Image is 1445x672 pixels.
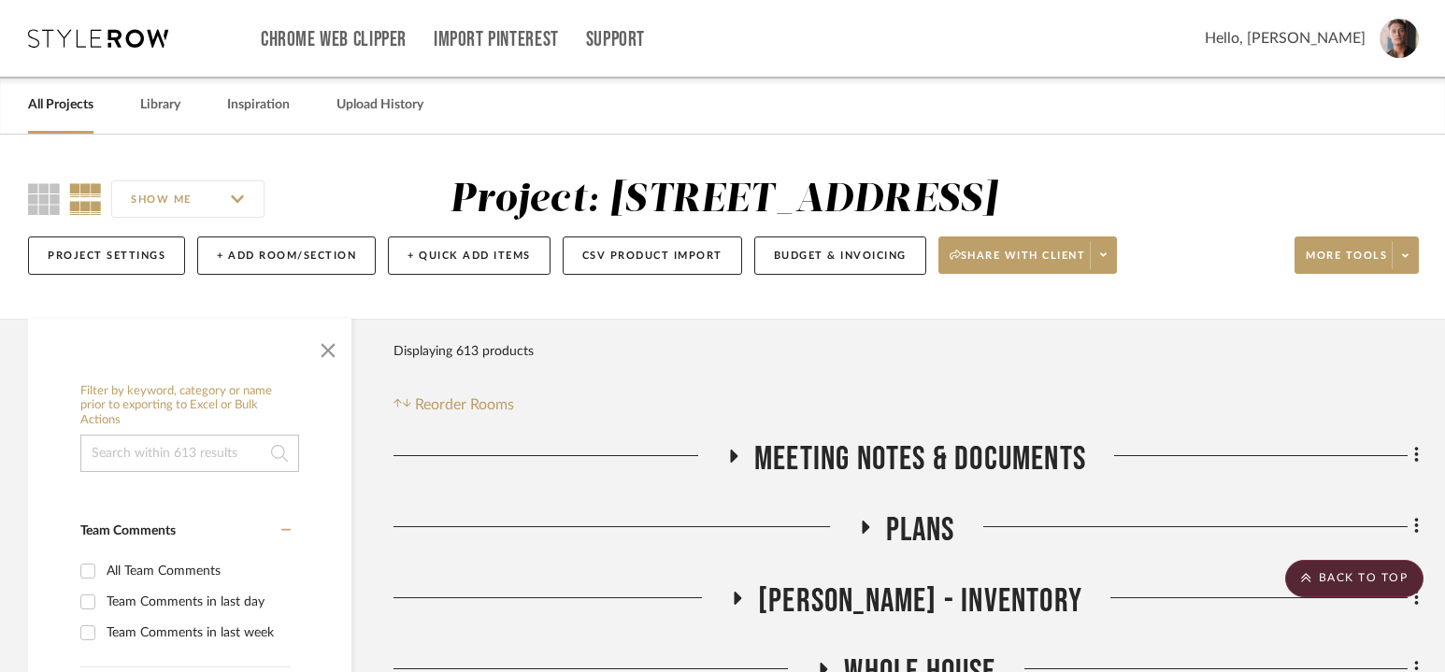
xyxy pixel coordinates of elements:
span: Share with client [950,249,1086,277]
button: Close [309,328,347,365]
input: Search within 613 results [80,435,299,472]
span: Team Comments [80,524,176,537]
button: + Add Room/Section [197,236,376,275]
a: Upload History [336,93,423,118]
div: Project: [STREET_ADDRESS] [450,180,998,220]
a: Import Pinterest [434,32,559,48]
scroll-to-top-button: BACK TO TOP [1285,560,1424,597]
img: avatar [1380,19,1419,58]
button: + Quick Add Items [388,236,551,275]
a: Chrome Web Clipper [261,32,407,48]
button: Project Settings [28,236,185,275]
div: All Team Comments [107,556,286,586]
a: Library [140,93,180,118]
button: Share with client [938,236,1118,274]
span: [PERSON_NAME] - Inventory [758,581,1082,622]
button: More tools [1295,236,1419,274]
span: More tools [1306,249,1387,277]
div: Team Comments in last day [107,587,286,617]
span: Meeting notes & Documents [754,439,1086,479]
span: Reorder Rooms [415,393,514,416]
a: Support [586,32,645,48]
button: Reorder Rooms [393,393,514,416]
a: Inspiration [227,93,290,118]
button: Budget & Invoicing [754,236,926,275]
div: Team Comments in last week [107,618,286,648]
h6: Filter by keyword, category or name prior to exporting to Excel or Bulk Actions [80,384,299,428]
button: CSV Product Import [563,236,742,275]
span: Plans [886,510,955,550]
div: Displaying 613 products [393,333,534,370]
a: All Projects [28,93,93,118]
span: Hello, [PERSON_NAME] [1205,27,1366,50]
